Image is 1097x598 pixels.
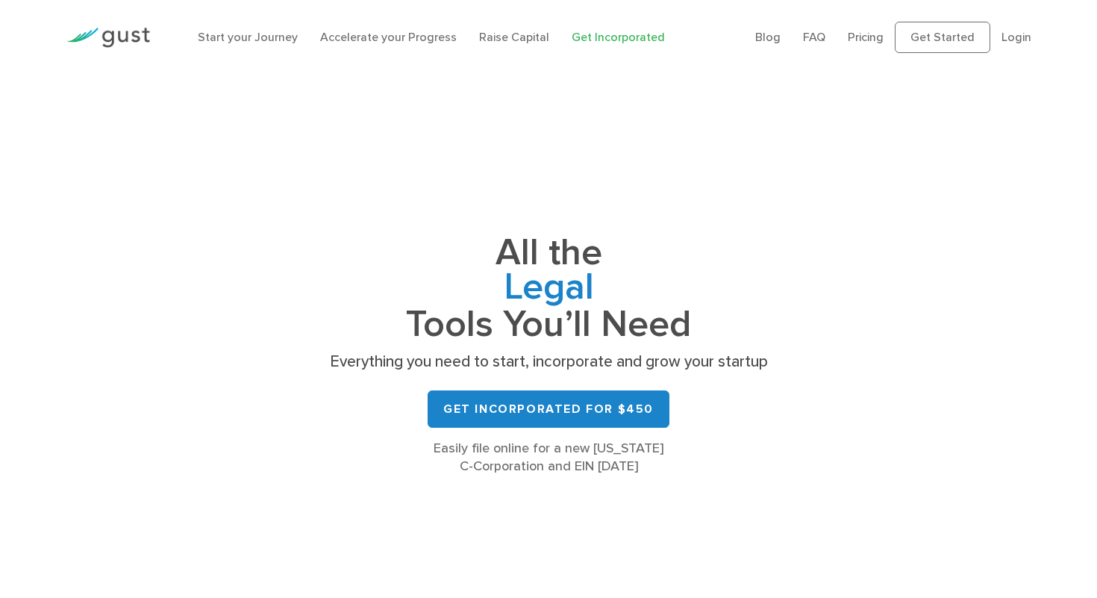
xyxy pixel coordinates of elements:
h1: All the Tools You’ll Need [325,236,772,341]
span: Legal [325,270,772,308]
a: Accelerate your Progress [320,30,457,44]
img: Gust Logo [66,28,150,48]
a: Get Started [895,22,990,53]
a: Start your Journey [198,30,298,44]
a: Pricing [848,30,884,44]
a: Get Incorporated for $450 [428,390,669,428]
a: Blog [755,30,781,44]
a: FAQ [803,30,825,44]
p: Everything you need to start, incorporate and grow your startup [325,352,772,373]
a: Get Incorporated [572,30,665,44]
a: Raise Capital [479,30,549,44]
div: Easily file online for a new [US_STATE] C-Corporation and EIN [DATE] [325,440,772,476]
a: Login [1001,30,1031,44]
